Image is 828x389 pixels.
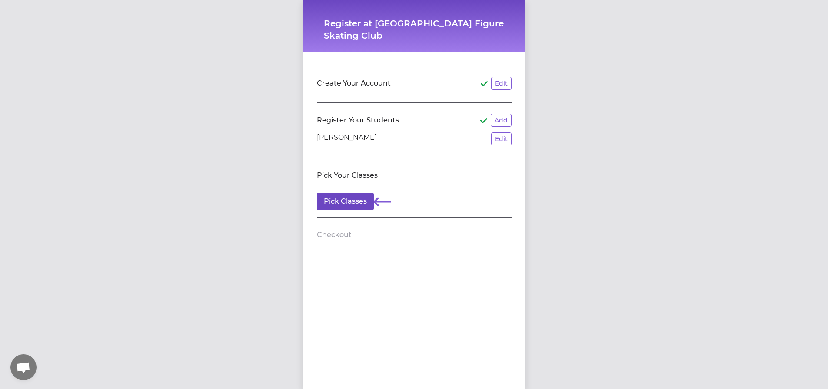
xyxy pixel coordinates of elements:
[491,77,512,90] button: Edit
[317,230,352,240] h2: Checkout
[317,193,374,210] button: Pick Classes
[317,115,399,125] h2: Register Your Students
[324,17,505,42] h1: Register at [GEOGRAPHIC_DATA] Figure Skating Club
[317,170,378,181] h2: Pick Your Classes
[491,132,512,145] button: Edit
[10,354,37,380] a: Open chat
[317,78,391,89] h2: Create Your Account
[491,114,512,127] button: Add
[317,132,377,145] p: [PERSON_NAME]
